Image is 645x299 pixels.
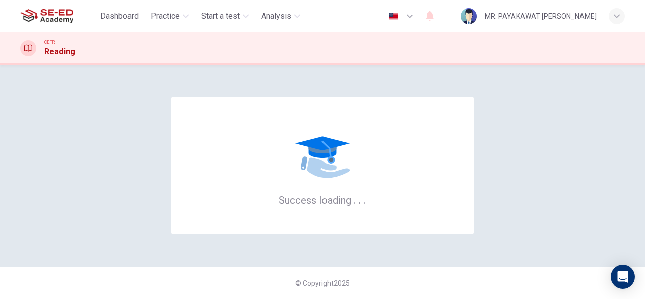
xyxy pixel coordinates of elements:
[96,7,143,25] button: Dashboard
[387,13,400,20] img: en
[44,39,55,46] span: CEFR
[358,191,361,207] h6: .
[201,10,240,22] span: Start a test
[363,191,366,207] h6: .
[295,279,350,287] span: © Copyright 2025
[147,7,193,25] button: Practice
[20,6,96,26] a: SE-ED Academy logo
[279,193,366,206] h6: Success loading
[100,10,139,22] span: Dashboard
[257,7,304,25] button: Analysis
[20,6,73,26] img: SE-ED Academy logo
[261,10,291,22] span: Analysis
[461,8,477,24] img: Profile picture
[485,10,597,22] div: MR. PAYAKAWAT [PERSON_NAME]
[44,46,75,58] h1: Reading
[611,265,635,289] div: Open Intercom Messenger
[151,10,180,22] span: Practice
[353,191,356,207] h6: .
[197,7,253,25] button: Start a test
